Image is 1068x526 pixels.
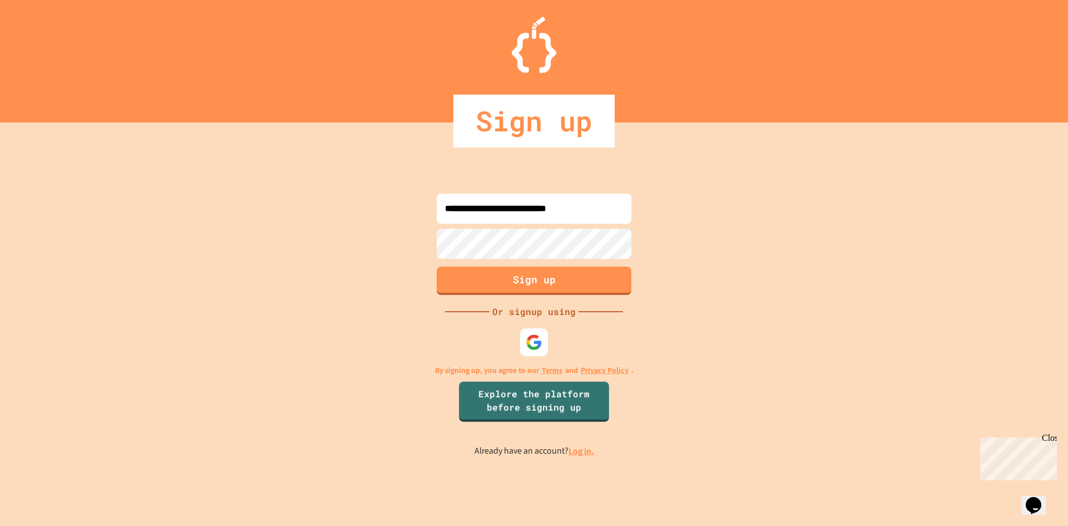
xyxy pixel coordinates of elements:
button: Sign up [437,267,631,295]
iframe: chat widget [1021,481,1057,515]
div: Or signup using [489,305,578,318]
img: google-icon.svg [526,334,542,351]
p: Already have an account? [474,444,594,458]
p: By signing up, you agree to our and . [435,365,634,376]
div: Chat with us now!Close [4,4,77,71]
iframe: chat widget [976,433,1057,480]
a: Explore the platform before signing up [459,381,609,421]
a: Privacy Policy [581,365,629,376]
a: Log in. [568,445,594,457]
a: Terms [542,365,562,376]
div: Sign up [453,95,615,148]
img: Logo.svg [512,17,556,73]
